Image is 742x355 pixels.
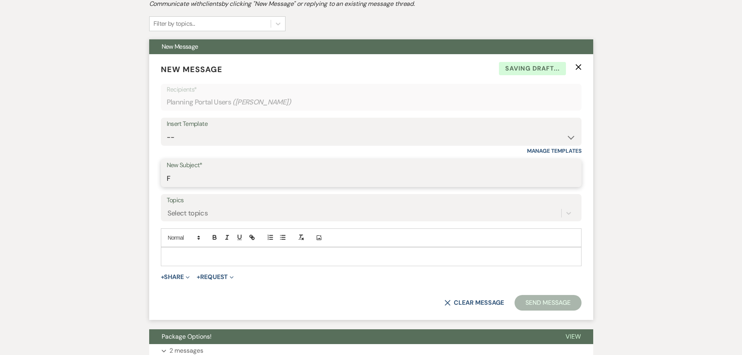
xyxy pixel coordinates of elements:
button: Package Options! [149,329,553,344]
span: + [197,274,200,280]
p: Recipients* [167,85,576,95]
label: New Subject* [167,160,576,171]
button: Request [197,274,234,280]
span: New Message [162,42,198,51]
button: Share [161,274,190,280]
span: Saving draft... [499,62,566,75]
span: New Message [161,64,222,74]
span: Package Options! [162,332,211,341]
span: View [566,332,581,341]
div: Insert Template [167,118,576,130]
div: Planning Portal Users [167,95,576,110]
span: + [161,274,164,280]
label: Topics [167,195,576,206]
span: ( [PERSON_NAME] ) [233,97,291,108]
button: Send Message [515,295,581,311]
div: Filter by topics... [153,19,195,28]
button: View [553,329,593,344]
a: Manage Templates [527,147,582,154]
div: Select topics [167,208,208,219]
button: Clear message [444,300,504,306]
